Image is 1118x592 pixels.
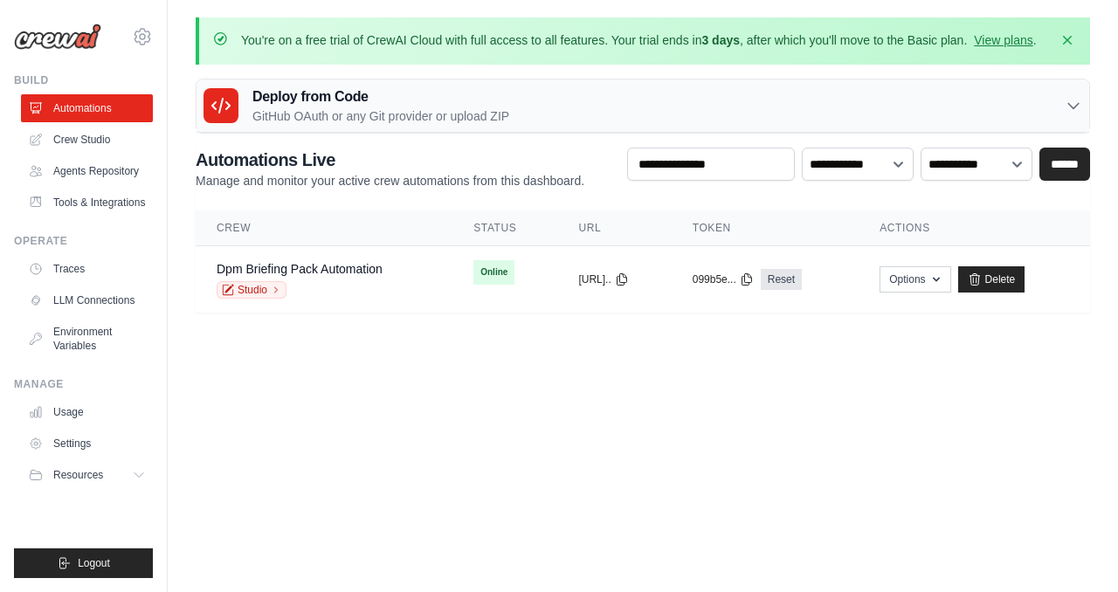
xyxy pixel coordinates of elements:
[21,286,153,314] a: LLM Connections
[21,189,153,217] a: Tools & Integrations
[21,398,153,426] a: Usage
[14,234,153,248] div: Operate
[701,33,740,47] strong: 3 days
[557,210,671,246] th: URL
[252,86,509,107] h3: Deploy from Code
[473,260,514,285] span: Online
[217,281,286,299] a: Studio
[14,73,153,87] div: Build
[217,262,383,276] a: Dpm Briefing Pack Automation
[21,157,153,185] a: Agents Repository
[14,548,153,578] button: Logout
[958,266,1025,293] a: Delete
[14,377,153,391] div: Manage
[672,210,859,246] th: Token
[21,255,153,283] a: Traces
[78,556,110,570] span: Logout
[196,210,452,246] th: Crew
[880,266,950,293] button: Options
[196,148,584,172] h2: Automations Live
[53,468,103,482] span: Resources
[693,272,754,286] button: 099b5e...
[21,461,153,489] button: Resources
[859,210,1090,246] th: Actions
[761,269,802,290] a: Reset
[21,430,153,458] a: Settings
[14,24,101,50] img: Logo
[452,210,557,246] th: Status
[21,126,153,154] a: Crew Studio
[974,33,1032,47] a: View plans
[21,94,153,122] a: Automations
[241,31,1037,49] p: You're on a free trial of CrewAI Cloud with full access to all features. Your trial ends in , aft...
[196,172,584,189] p: Manage and monitor your active crew automations from this dashboard.
[21,318,153,360] a: Environment Variables
[252,107,509,125] p: GitHub OAuth or any Git provider or upload ZIP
